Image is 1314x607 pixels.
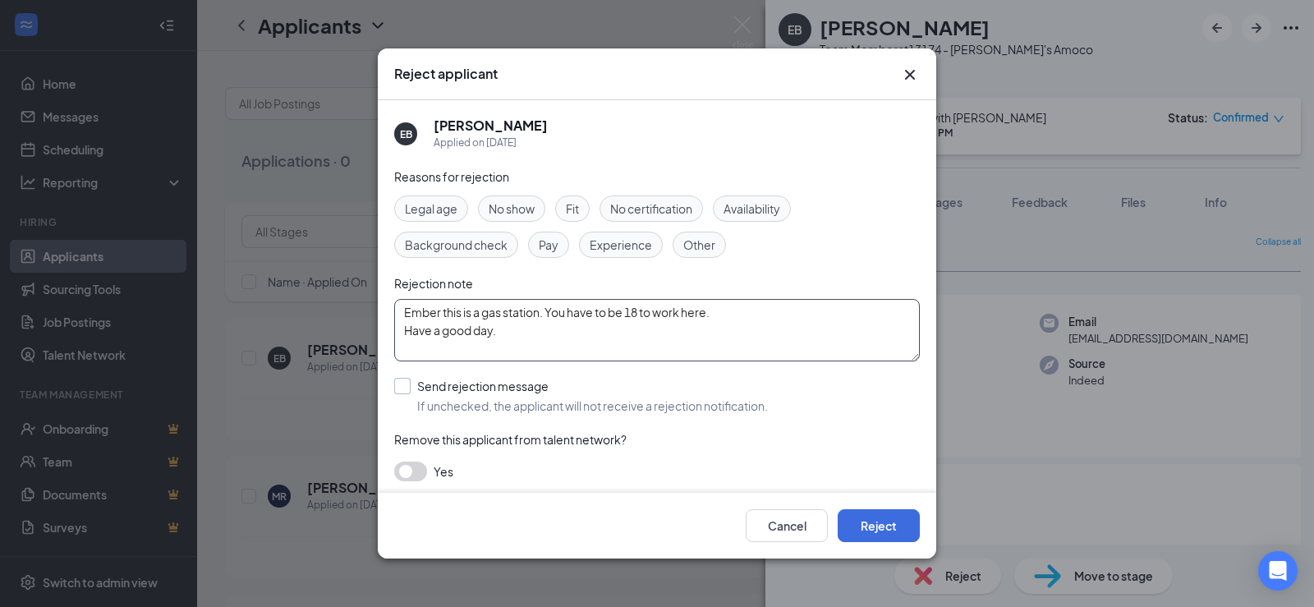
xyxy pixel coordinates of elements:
[394,432,627,447] span: Remove this applicant from talent network?
[683,236,715,254] span: Other
[405,236,508,254] span: Background check
[746,509,828,542] button: Cancel
[434,135,548,151] div: Applied on [DATE]
[394,299,920,361] textarea: Ember this is a gas station. You have to be 18 to work here. Have a good day.
[405,200,457,218] span: Legal age
[394,65,498,83] h3: Reject applicant
[394,276,473,291] span: Rejection note
[434,462,453,481] span: Yes
[610,200,692,218] span: No certification
[1258,551,1298,591] div: Open Intercom Messenger
[539,236,558,254] span: Pay
[489,200,535,218] span: No show
[400,127,412,141] div: EB
[590,236,652,254] span: Experience
[838,509,920,542] button: Reject
[900,65,920,85] button: Close
[566,200,579,218] span: Fit
[900,65,920,85] svg: Cross
[394,169,509,184] span: Reasons for rejection
[434,117,548,135] h5: [PERSON_NAME]
[724,200,780,218] span: Availability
